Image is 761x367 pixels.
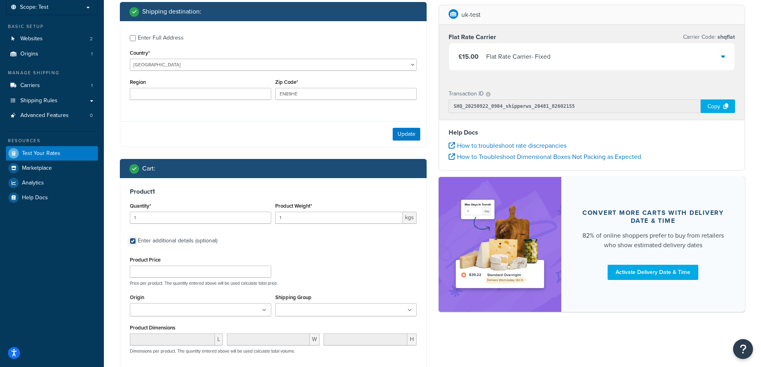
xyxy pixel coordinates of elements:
p: Price per product. The quantity entered above will be used calculate total price. [128,280,419,286]
label: Product Weight* [275,203,312,209]
label: Region [130,79,146,85]
input: Enter Full Address [130,35,136,41]
span: Carriers [20,82,40,89]
label: Product Dimensions [130,325,175,331]
input: 0.00 [275,212,403,224]
li: Origins [6,47,98,61]
span: kgs [403,212,417,224]
h2: Shipping destination : [142,8,201,15]
li: Carriers [6,78,98,93]
div: Enter Full Address [138,32,184,44]
a: Activate Delivery Date & Time [608,265,698,280]
span: 2 [90,36,93,42]
a: Carriers1 [6,78,98,93]
li: Advanced Features [6,108,98,123]
span: W [310,333,320,345]
h2: Cart : [142,165,155,172]
a: Origins1 [6,47,98,61]
span: £15.00 [459,52,479,61]
span: Shipping Rules [20,97,58,104]
h3: Flat Rate Carrier [449,33,496,41]
p: Carrier Code: [683,32,735,43]
span: Test Your Rates [22,150,60,157]
a: Advanced Features0 [6,108,98,123]
span: Scope: Test [20,4,48,11]
button: Open Resource Center [733,339,753,359]
p: Transaction ID [449,88,484,99]
button: Update [393,128,420,141]
li: Websites [6,32,98,46]
div: 82% of online shoppers prefer to buy from retailers who show estimated delivery dates [580,231,726,250]
div: Manage Shipping [6,69,98,76]
label: Shipping Group [275,294,312,300]
span: Origins [20,51,38,58]
h4: Help Docs [449,128,735,137]
span: Help Docs [22,194,48,201]
h3: Product 1 [130,188,417,196]
span: L [215,333,223,345]
label: Zip Code* [275,79,298,85]
a: Websites2 [6,32,98,46]
a: How to Troubleshoot Dimensional Boxes Not Packing as Expected [449,152,641,161]
span: 1 [91,51,93,58]
span: Analytics [22,180,44,186]
input: Enter additional details (optional) [130,238,136,244]
span: Marketplace [22,165,52,172]
p: Dimensions per product. The quantity entered above will be used calculate total volume. [128,348,295,354]
a: Analytics [6,176,98,190]
span: shqflat [716,33,735,41]
label: Country* [130,50,150,56]
a: Marketplace [6,161,98,175]
div: Basic Setup [6,23,98,30]
a: How to troubleshoot rate discrepancies [449,141,566,150]
div: Resources [6,137,98,144]
div: Convert more carts with delivery date & time [580,209,726,225]
p: uk-test [461,9,481,20]
label: Product Price [130,257,161,263]
label: Quantity* [130,203,151,209]
a: Help Docs [6,190,98,205]
span: 1 [91,82,93,89]
a: Shipping Rules [6,93,98,108]
span: H [407,333,417,345]
a: Test Your Rates [6,146,98,161]
img: feature-image-ddt-36eae7f7280da8017bfb280eaccd9c446f90b1fe08728e4019434db127062ab4.png [451,189,549,300]
span: Advanced Features [20,112,69,119]
label: Origin [130,294,144,300]
div: Flat Rate Carrier - Fixed [486,51,550,62]
input: 0 [130,212,271,224]
span: Websites [20,36,43,42]
div: Copy [701,99,735,113]
div: Enter additional details (optional) [138,235,217,246]
span: 0 [90,112,93,119]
